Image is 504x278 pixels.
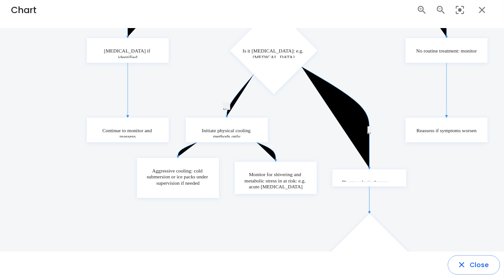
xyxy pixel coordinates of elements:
[223,107,230,113] p: Yes
[415,48,478,54] p: No routine treatment: monitor
[415,128,478,134] p: Reassess if symptoms worsen
[11,3,37,17] h6: Chart
[433,2,449,18] button: Zoom Out
[147,168,209,186] p: Aggressive cooling: cold submersion or ice packs under supervision if needed
[242,48,305,60] p: Is it [MEDICAL_DATA]: e.g. [MEDICAL_DATA]
[342,179,389,185] p: Pharmacologic therapy
[368,131,371,137] p: N
[244,172,307,190] p: Monitor for shivering and metabolic stress in at risk: e.g. acute [MEDICAL_DATA]
[96,128,159,140] p: Continue to monitor and reassess
[452,2,468,18] button: Reset Zoom
[195,128,258,140] p: Initiate physical cooling methods only
[96,48,159,60] p: [MEDICAL_DATA] if identified
[448,255,500,275] button: Close
[414,2,430,18] button: Zoom In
